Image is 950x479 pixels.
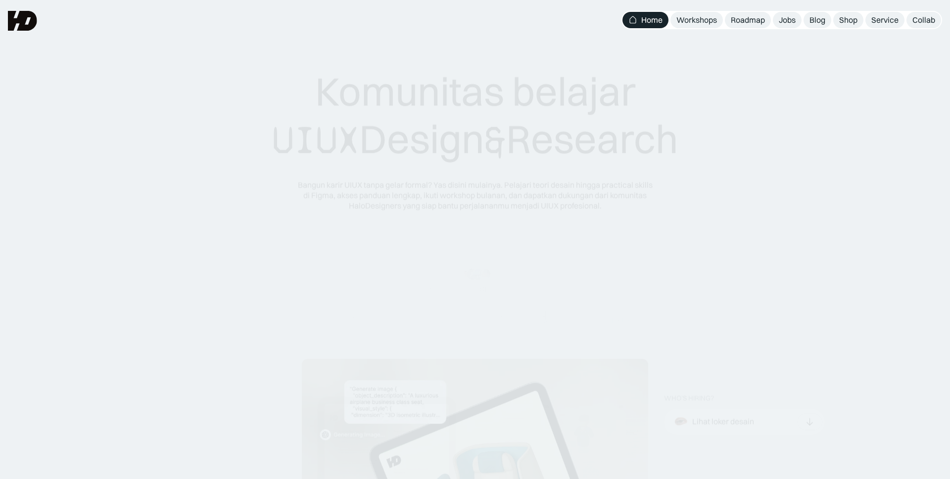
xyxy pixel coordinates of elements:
[676,15,717,25] div: Workshops
[692,417,754,427] div: Lihat loker desain
[272,67,678,164] div: Komunitas belajar Design Research
[906,12,941,28] a: Collab
[272,116,359,164] span: UIUX
[833,12,863,28] a: Shop
[839,15,857,25] div: Shop
[912,15,935,25] div: Collab
[731,15,765,25] div: Roadmap
[809,15,825,25] div: Blog
[422,284,528,294] div: Dipercaya oleh designers
[773,12,802,28] a: Jobs
[475,284,493,294] span: 50k+
[871,15,899,25] div: Service
[297,180,653,210] div: Bangun karir UIUX tanpa gelar formal? Yas disini mulainya. Pelajari teori desain hingga practical...
[804,12,831,28] a: Blog
[779,15,796,25] div: Jobs
[664,394,714,403] div: WHO’S HIRING?
[725,12,771,28] a: Roadmap
[865,12,904,28] a: Service
[670,12,723,28] a: Workshops
[622,12,668,28] a: Home
[484,116,506,164] span: &
[641,15,663,25] div: Home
